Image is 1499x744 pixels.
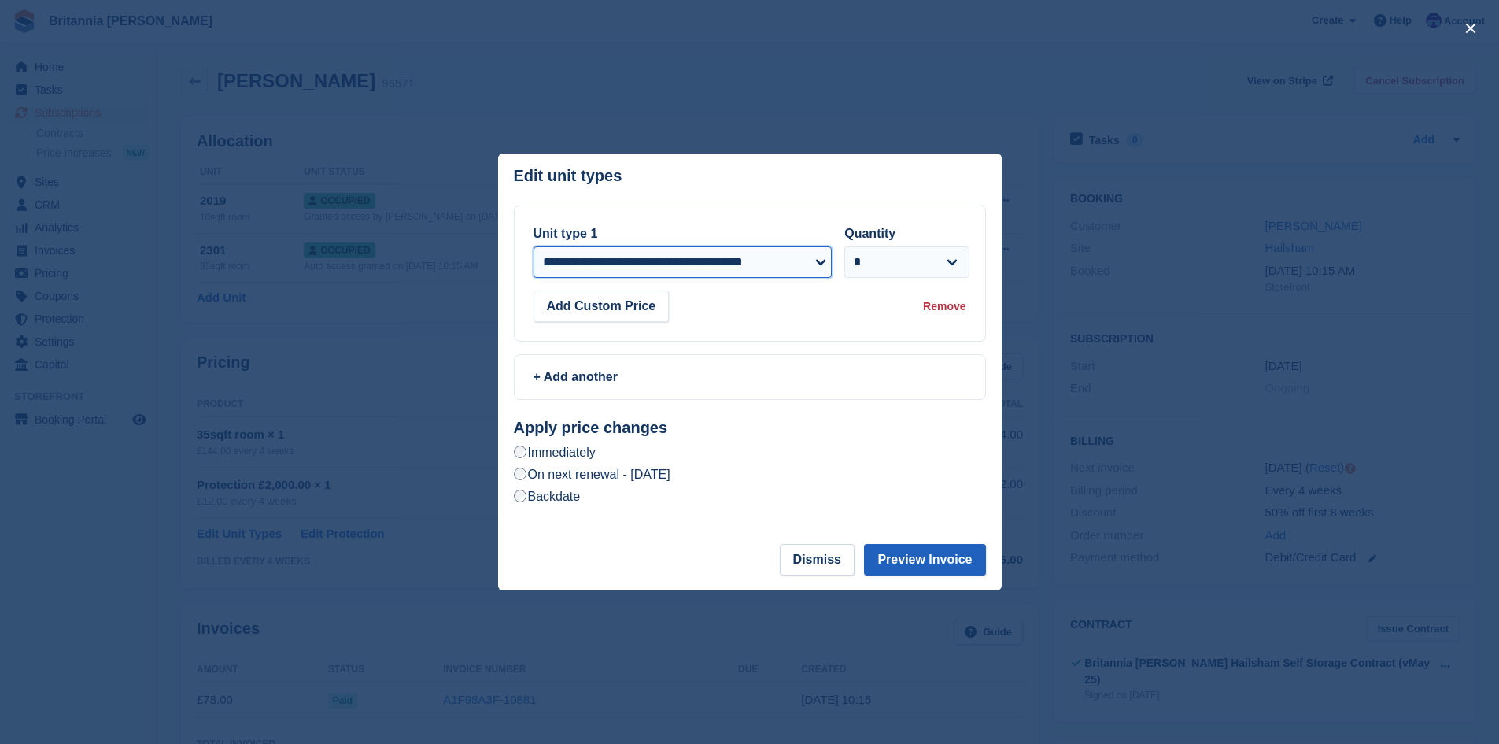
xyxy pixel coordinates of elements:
[514,354,986,400] a: + Add another
[534,291,670,322] button: Add Custom Price
[780,544,855,576] button: Dismiss
[514,444,596,461] label: Immediately
[514,466,670,483] label: On next renewal - [DATE]
[514,446,526,458] input: Immediately
[514,488,581,505] label: Backdate
[534,368,966,387] div: + Add another
[534,227,598,240] label: Unit type 1
[864,544,985,576] button: Preview Invoice
[923,298,965,315] div: Remove
[514,490,526,502] input: Backdate
[514,167,622,185] p: Edit unit types
[514,419,668,436] strong: Apply price changes
[844,227,895,240] label: Quantity
[1458,16,1483,41] button: close
[514,468,526,480] input: On next renewal - [DATE]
